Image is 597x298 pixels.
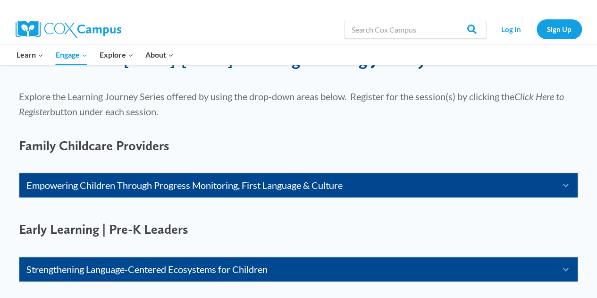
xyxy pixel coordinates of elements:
[19,91,564,117] em: Click Here to Register
[491,19,532,39] a: Log In
[16,21,121,38] img: Cox Campus
[26,262,547,277] a: Strengthening Language-Centered Ecosystems for Children
[345,20,486,39] input: Search Cox Campus
[19,89,578,119] p: Explore the Learning Journey Series offered by using the drop-down areas below. Register for the ...
[139,45,180,65] button: Child menu of About
[93,45,140,65] button: Child menu of Explore
[11,45,180,65] nav: Primary Navigation
[491,19,582,39] nav: Secondary Navigation
[537,19,582,39] a: Sign Up
[19,221,188,237] span: Early Learning | Pre-K Leaders
[50,45,93,65] button: Child menu of Engage
[19,137,169,153] span: Family Childcare Providers
[11,45,50,65] button: Child menu of Learn
[26,178,547,193] a: Empowering Children Through Progress Monitoring, First Language & Culture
